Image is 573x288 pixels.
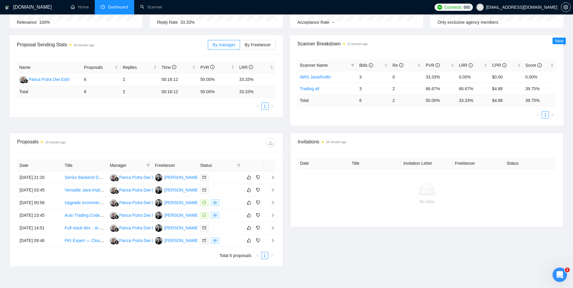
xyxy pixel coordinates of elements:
time: 19 minutes ago [45,141,66,144]
a: Versatile Java Implementation Specialist - KYC Solutions from Code to Cloud [65,188,209,192]
span: info-circle [399,63,403,67]
a: Full stack dev. , AI Expertise. Location [GEOGRAPHIC_DATA], [GEOGRAPHIC_DATA], [GEOGRAPHIC_DATA],... [65,225,369,230]
button: like [245,224,253,231]
th: Replies [120,62,159,73]
a: Senior Backend Developer with Financial / Trading Experience [65,175,181,180]
a: Auto Trading Code Development and AWS Setup [65,213,156,218]
button: dislike [254,237,262,244]
span: info-circle [502,63,507,67]
div: No data [303,198,551,205]
a: PPPanca Putra Dwi Estri [110,200,160,205]
td: Total [297,94,357,106]
span: 100% [39,20,50,25]
span: LRR [239,65,253,70]
span: eye [213,213,217,217]
span: 1 [565,268,570,272]
span: setting [561,5,570,10]
span: right [266,201,275,205]
span: filter [351,63,354,67]
th: Date [17,160,62,171]
img: PP [19,76,27,83]
span: info-circle [369,63,373,67]
a: PPPanca Putra Dwi Estri [110,187,160,192]
span: Scanner Breakdown [297,40,556,47]
a: PKI Expert — CloudHSM PKCS11, no AdES [65,238,148,243]
img: OL [155,174,162,181]
td: Versatile Java Implementation Specialist - KYC Solutions from Code to Cloud [62,184,107,197]
td: Full stack dev. , AI Expertise. Location Delhi, Noida, Grtr Noida, India (Agencies, pls dont apply) [62,222,107,234]
div: Panca Putra Dwi Estri [119,225,160,231]
span: dashboard [101,5,105,9]
img: OL [155,212,162,219]
span: Status [200,162,234,169]
span: eye [213,201,217,204]
button: like [245,212,253,219]
span: dislike [256,213,260,218]
div: Proposals [17,138,146,148]
td: [DATE] 00:56 [17,197,62,209]
span: Score [525,63,542,68]
li: Previous Page [254,252,261,259]
span: filter [350,61,356,70]
span: info-circle [172,65,176,69]
td: [DATE] 21:20 [17,171,62,184]
td: Auto Trading Code Development and AWS Setup [62,209,107,222]
button: download [266,138,276,148]
span: Relevance [17,20,37,25]
button: like [245,237,253,244]
td: [DATE] 09:46 [17,234,62,247]
button: dislike [254,186,262,194]
div: [PERSON_NAME] [164,187,199,193]
img: gigradar-bm.png [115,215,119,219]
td: 33.33% [423,71,456,83]
img: gigradar-bm.png [115,240,119,244]
td: 2 [390,83,423,94]
span: Re [393,63,403,68]
td: $0.00 [490,71,523,83]
img: gigradar-bm.png [115,202,119,207]
span: LRR [459,63,473,68]
span: filter [146,164,150,167]
th: Invitation Letter [401,158,453,169]
th: Freelancer [152,160,198,171]
a: Upgrade ecommerce site features to become marketplace (stack: node.[PERSON_NAME] nextjs) [65,200,247,205]
span: eye [213,239,217,242]
button: left [254,103,261,110]
div: Panca Putra Dwi Estri [119,174,160,181]
li: Next Page [268,252,276,259]
span: Reply Rate [157,20,178,25]
span: right [266,213,275,217]
td: 3 [357,71,390,83]
a: AWS Java/Kotlin [300,75,331,79]
img: gigradar-bm.png [115,177,119,181]
img: PP [110,174,117,181]
td: Upgrade ecommerce site features to become marketplace (stack: node.js mongo nextjs) [62,197,107,209]
img: OL [155,224,162,232]
a: Trading all [300,86,319,91]
a: homeHome [71,5,89,10]
span: Bids [359,63,373,68]
span: 33.33% [180,20,195,25]
a: OL[PERSON_NAME] [155,238,199,243]
th: Freelancer [453,158,504,169]
span: dislike [256,225,260,230]
span: PVR [426,63,440,68]
span: By manager [213,42,235,47]
span: info-circle [469,63,473,67]
td: [DATE] 03:45 [17,184,62,197]
span: Only exclusive agency members [438,20,498,25]
th: Name [17,62,82,73]
span: right [266,188,275,192]
td: $4.88 [490,83,523,94]
span: Scanner Name [300,63,328,68]
a: 1 [261,252,268,259]
a: OL[PERSON_NAME] [155,213,199,217]
td: $ 4.88 [490,94,523,106]
button: right [269,103,276,110]
span: message [202,213,206,217]
td: 50.00 % [423,94,456,106]
span: Invitations [298,138,556,146]
span: Dashboard [108,5,128,10]
span: mail [202,226,206,230]
td: Total [17,86,82,98]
